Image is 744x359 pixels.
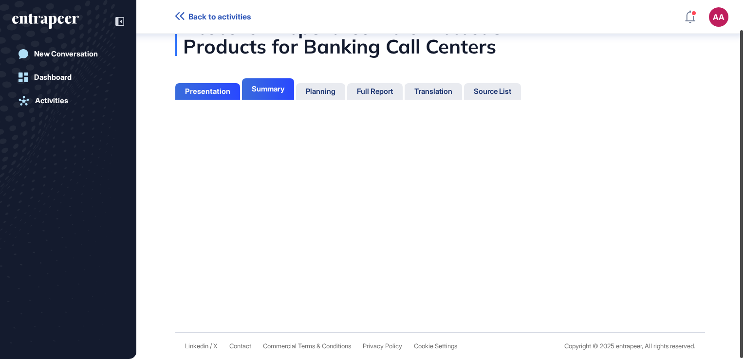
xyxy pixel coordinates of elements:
[564,342,695,350] div: Copyright © 2025 entrapeer, All rights reserved.
[175,12,251,21] a: Back to activities
[363,342,402,350] a: Privacy Policy
[34,73,72,82] div: Dashboard
[252,85,284,93] div: Summary
[188,12,251,21] span: Back to activities
[12,91,124,110] a: Activities
[35,96,68,105] div: Activities
[709,7,728,27] button: AA
[185,342,208,350] a: Linkedin
[213,342,218,350] a: X
[263,342,351,350] a: Commercial Terms & Conditions
[414,87,452,96] div: Translation
[12,44,124,64] a: New Conversation
[229,342,251,350] span: Contact
[210,342,212,350] span: /
[306,87,335,96] div: Planning
[357,87,393,96] div: Full Report
[185,87,230,96] div: Presentation
[175,17,705,56] div: Research Report: Camera Detection AI Products for Banking Call Centers
[474,87,511,96] div: Source List
[12,68,124,87] a: Dashboard
[414,342,457,350] a: Cookie Settings
[34,50,98,58] div: New Conversation
[12,14,79,29] div: entrapeer-logo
